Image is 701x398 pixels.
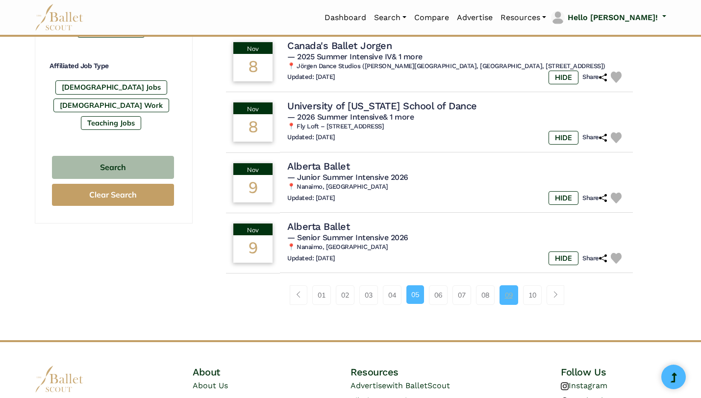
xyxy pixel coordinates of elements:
[233,114,273,142] div: 8
[287,123,626,131] h6: 📍 Fly Loft – [STREET_ADDRESS]
[476,285,495,305] a: 08
[568,11,658,24] p: Hello [PERSON_NAME]!
[550,10,666,25] a: profile picture Hello [PERSON_NAME]!
[290,285,570,305] nav: Page navigation example
[52,156,174,179] button: Search
[350,381,450,390] a: Advertisewith BalletScout
[336,285,354,305] a: 02
[233,54,273,81] div: 8
[287,233,408,242] span: — Senior Summer Intensive 2026
[582,254,607,263] h6: Share
[233,163,273,175] div: Nov
[452,285,471,305] a: 07
[287,112,414,122] span: — 2026 Summer Intensive
[193,381,228,390] a: About Us
[233,102,273,114] div: Nov
[582,133,607,142] h6: Share
[233,175,273,202] div: 9
[429,285,448,305] a: 06
[287,183,626,191] h6: 📍 Nanaimo, [GEOGRAPHIC_DATA]
[287,99,477,112] h4: University of [US_STATE] School of Dance
[500,285,518,305] a: 09
[549,191,578,205] label: HIDE
[549,251,578,265] label: HIDE
[370,7,410,28] a: Search
[551,11,565,25] img: profile picture
[386,381,450,390] span: with BalletScout
[287,62,626,71] h6: 📍 Jörgen Dance Studios ([PERSON_NAME][GEOGRAPHIC_DATA], [GEOGRAPHIC_DATA], [STREET_ADDRESS])
[406,285,424,304] a: 05
[35,366,84,393] img: logo
[582,73,607,81] h6: Share
[287,194,335,202] h6: Updated: [DATE]
[523,285,542,305] a: 10
[392,52,423,61] a: & 1 more
[287,133,335,142] h6: Updated: [DATE]
[287,39,392,52] h4: Canada's Ballet Jorgen
[233,235,273,263] div: 9
[233,224,273,235] div: Nov
[561,382,569,390] img: instagram logo
[287,243,626,251] h6: 📍 Nanaimo, [GEOGRAPHIC_DATA]
[287,220,350,233] h4: Alberta Ballet
[582,194,607,202] h6: Share
[53,99,169,112] label: [DEMOGRAPHIC_DATA] Work
[410,7,453,28] a: Compare
[453,7,497,28] a: Advertise
[287,160,350,173] h4: Alberta Ballet
[561,366,666,378] h4: Follow Us
[287,73,335,81] h6: Updated: [DATE]
[287,52,423,61] span: — 2025 Summer Intensive IV
[383,285,401,305] a: 04
[81,116,141,130] label: Teaching Jobs
[549,71,578,84] label: HIDE
[561,381,607,390] a: Instagram
[52,184,174,206] button: Clear Search
[287,254,335,263] h6: Updated: [DATE]
[50,61,176,71] h4: Affiliated Job Type
[312,285,331,305] a: 01
[193,366,298,378] h4: About
[383,112,414,122] a: & 1 more
[549,131,578,145] label: HIDE
[359,285,378,305] a: 03
[233,42,273,54] div: Nov
[350,366,508,378] h4: Resources
[497,7,550,28] a: Resources
[287,173,408,182] span: — Junior Summer Intensive 2026
[321,7,370,28] a: Dashboard
[55,80,167,94] label: [DEMOGRAPHIC_DATA] Jobs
